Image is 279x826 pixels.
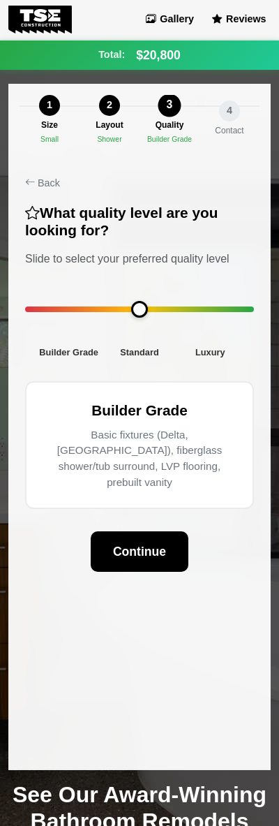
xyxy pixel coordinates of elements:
p: Slide to select your preferred quality level [25,251,254,267]
a: Gallery [141,10,198,29]
div: Contact [215,124,243,137]
div: Builder Grade [147,134,192,145]
button: Continue [91,531,188,572]
button: Back [25,173,254,194]
div: 4 [219,101,240,121]
span: Luxury [175,346,246,359]
h3: What quality level are you looking for? [25,205,254,239]
span: Standard [104,346,174,359]
div: Small [40,134,59,145]
span: Builder Grade [33,346,104,359]
a: Reviews [207,10,271,29]
div: Quality [156,119,184,131]
div: 2 [99,95,120,116]
div: Layout [96,119,123,131]
img: Tse Construction [8,6,72,34]
div: 1 [39,95,60,116]
div: 3 [158,94,181,117]
div: Basic fixtures (Delta, [GEOGRAPHIC_DATA]), fiberglass shower/tub surround, LVP flooring, prebuilt... [43,427,236,491]
div: Size [41,119,58,131]
div: Builder Grade [43,399,236,421]
div: Shower [97,134,121,145]
span: Total: [98,47,125,63]
span: $20,800 [136,46,181,64]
